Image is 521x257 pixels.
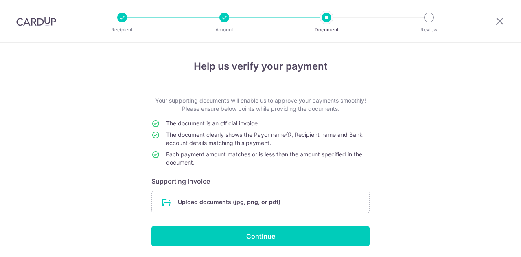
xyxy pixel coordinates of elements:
[296,26,357,34] p: Document
[166,120,259,127] span: The document is an official invoice.
[16,16,56,26] img: CardUp
[399,26,459,34] p: Review
[151,176,370,186] h6: Supporting invoice
[166,131,363,146] span: The document clearly shows the Payor name , Recipient name and Bank account details matching this...
[151,191,370,213] div: Upload documents (jpg, png, or pdf)
[151,59,370,74] h4: Help us verify your payment
[194,26,254,34] p: Amount
[469,233,513,253] iframe: Opens a widget where you can find more information
[166,151,362,166] span: Each payment amount matches or is less than the amount specified in the document.
[92,26,152,34] p: Recipient
[151,97,370,113] p: Your supporting documents will enable us to approve your payments smoothly! Please ensure below p...
[151,226,370,246] input: Continue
